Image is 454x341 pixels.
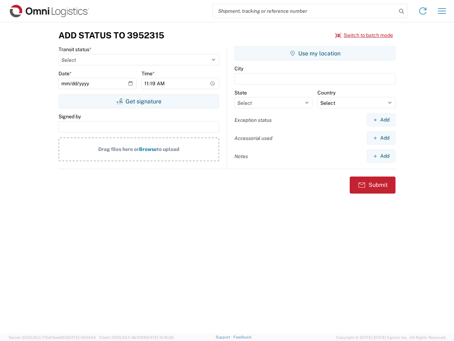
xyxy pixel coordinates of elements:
[367,150,395,163] button: Add
[317,90,336,96] label: Country
[9,335,96,340] span: Server: 2025.20.0-710e05ee653
[335,29,393,41] button: Switch to batch mode
[233,335,251,339] a: Feedback
[234,65,243,72] label: City
[367,113,395,126] button: Add
[59,113,81,120] label: Signed by
[98,146,139,152] span: Drag files here or
[234,135,272,141] label: Accessorial used
[234,90,247,96] label: State
[234,117,272,123] label: Exception status
[336,334,445,341] span: Copyright © [DATE]-[DATE] Agistix Inc., All Rights Reserved
[142,70,155,77] label: Time
[350,177,395,194] button: Submit
[234,153,248,159] label: Notes
[67,335,96,340] span: [DATE] 09:51:04
[213,4,397,18] input: Shipment, tracking or reference number
[216,335,233,339] a: Support
[59,70,72,77] label: Date
[59,46,92,53] label: Transit status
[59,30,164,40] h3: Add Status to 3952315
[146,335,173,340] span: [DATE] 10:16:38
[157,146,179,152] span: to upload
[59,94,219,108] button: Get signature
[367,131,395,145] button: Add
[99,335,173,340] span: Client: 2025.20.0-8b113f4
[139,146,157,152] span: Browse
[234,46,395,60] button: Use my location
